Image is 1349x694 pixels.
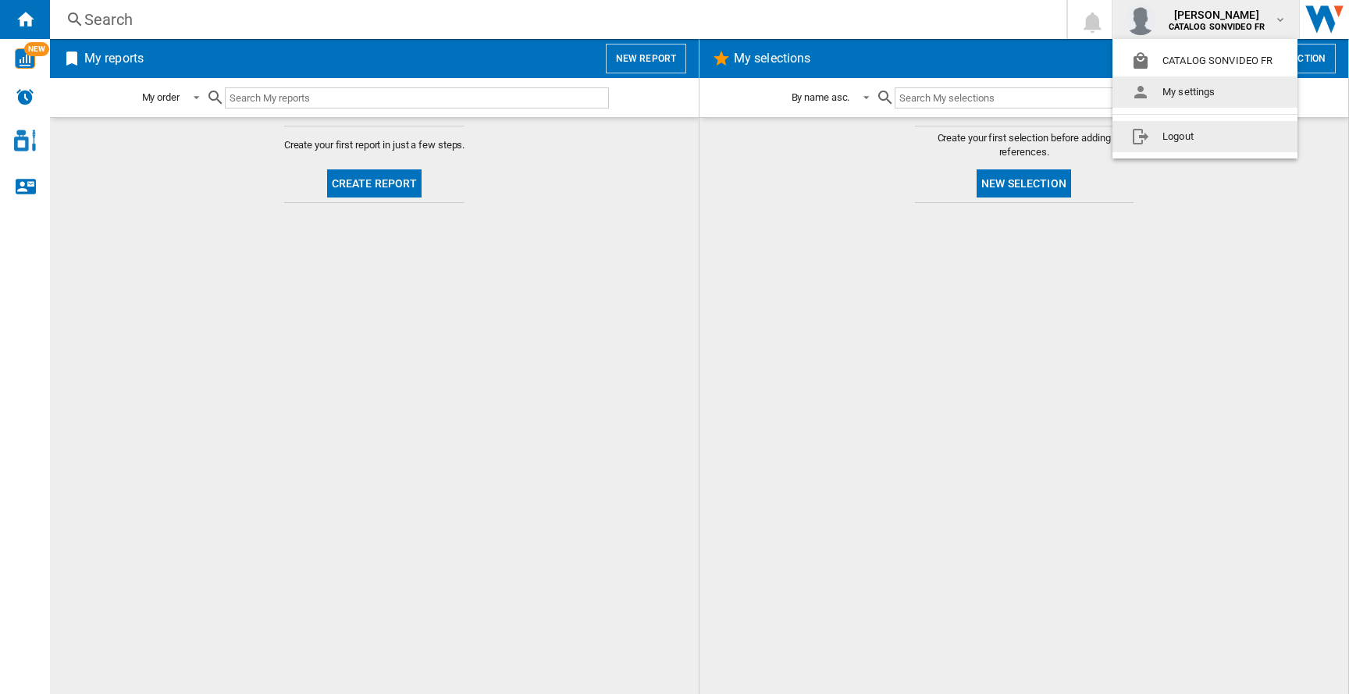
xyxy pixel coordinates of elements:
button: My settings [1112,77,1297,108]
button: CATALOG SONVIDEO FR [1112,45,1297,77]
button: Logout [1112,121,1297,152]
